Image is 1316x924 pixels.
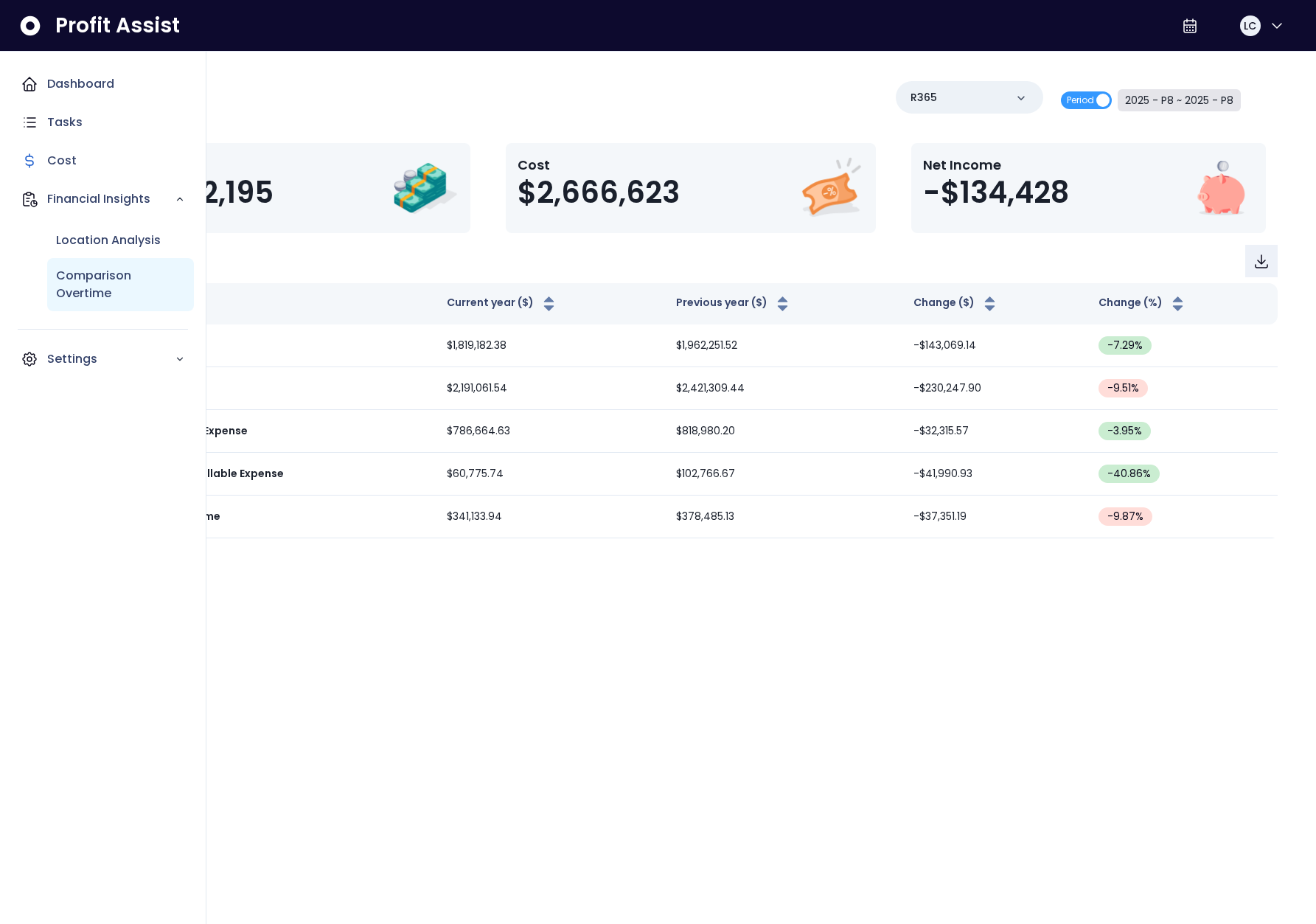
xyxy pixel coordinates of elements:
[47,350,175,368] p: Settings
[435,324,664,367] td: $1,819,182.38
[435,367,664,410] td: $2,191,061.54
[664,324,902,367] td: $1,962,251.52
[902,324,1087,367] td: -$143,069.14
[435,410,664,453] td: $786,664.63
[1107,466,1151,482] span: -40.86 %
[145,466,284,482] p: Non Controllable Expense
[1244,18,1256,33] span: LC
[923,175,1069,210] span: -$134,428
[435,453,664,496] td: $60,775.74
[1107,509,1143,524] span: -9.87 %
[902,367,1087,410] td: -$230,247.90
[911,90,937,105] p: R365
[902,410,1087,453] td: -$32,315.57
[1245,245,1278,277] button: Download
[47,114,83,131] p: Tasks
[56,267,185,302] p: Comparison Overtime
[1188,155,1254,221] img: Net Income
[435,496,664,538] td: $341,133.94
[1099,295,1187,313] button: Change (%)
[518,175,680,210] span: $2,666,623
[664,410,902,453] td: $818,980.20
[518,155,680,175] p: Cost
[1107,423,1142,439] span: -3.95 %
[913,295,999,313] button: Change ($)
[47,190,175,208] p: Financial Insights
[55,13,180,39] span: Profit Assist
[664,367,902,410] td: $2,421,309.44
[1107,338,1143,353] span: -7.29 %
[1118,89,1241,111] button: 2025 - P8 ~ 2025 - P8
[47,75,114,93] p: Dashboard
[664,453,902,496] td: $102,766.67
[923,155,1069,175] p: Net Income
[1107,381,1139,396] span: -9.51 %
[902,453,1087,496] td: -$41,990.93
[798,155,864,221] img: Cost
[1067,91,1094,109] span: Period
[902,496,1087,538] td: -$37,351.19
[676,295,792,313] button: Previous year ($)
[47,152,77,170] p: Cost
[664,496,902,538] td: $378,485.13
[447,295,558,313] button: Current year ($)
[56,232,161,249] p: Location Analysis
[392,155,459,221] img: Revenue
